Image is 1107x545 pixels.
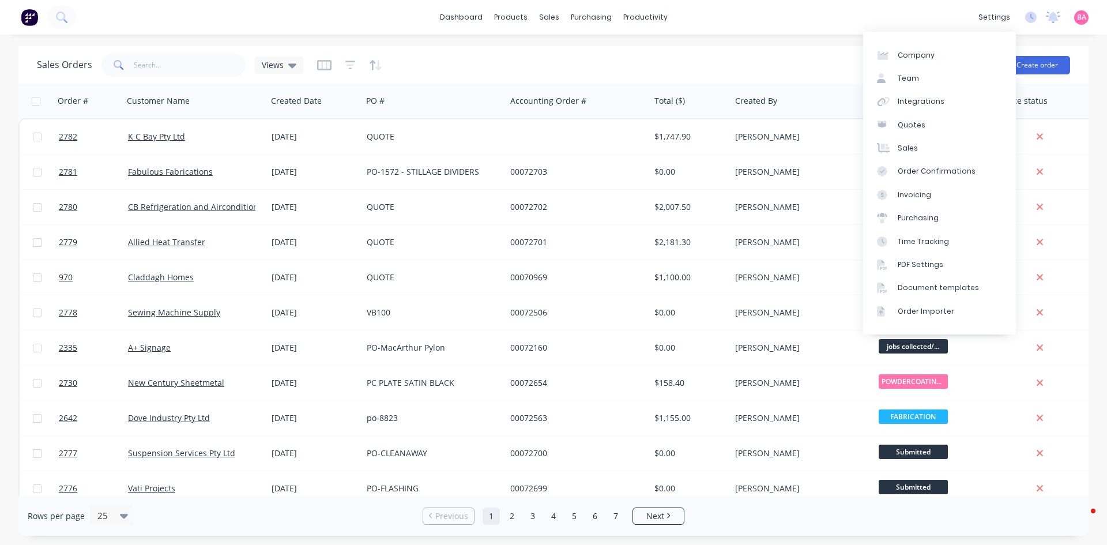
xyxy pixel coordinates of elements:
div: [PERSON_NAME] [735,307,863,318]
div: 00070969 [510,272,638,283]
a: Invoicing [863,183,1016,206]
span: 2782 [59,131,77,142]
div: $1,747.90 [654,131,722,142]
div: $0.00 [654,448,722,459]
div: Order Importer [898,306,954,317]
div: PO-1572 - STILLAGE DIVIDERS [367,166,495,178]
span: 2780 [59,201,77,213]
span: FABRICATION [879,409,948,424]
div: $0.00 [654,166,722,178]
a: Page 7 [607,508,624,525]
span: 2778 [59,307,77,318]
div: [DATE] [272,236,357,248]
a: Team [863,67,1016,90]
iframe: Intercom live chat [1068,506,1095,533]
input: Search... [134,54,246,77]
a: Page 6 [586,508,604,525]
div: [DATE] [272,307,357,318]
div: [DATE] [272,342,357,354]
span: 2779 [59,236,77,248]
div: 00072563 [510,412,638,424]
span: Submitted [879,480,948,494]
span: 2776 [59,483,77,494]
span: 2777 [59,448,77,459]
div: sales [533,9,565,26]
div: Team [898,73,919,84]
div: $2,181.30 [654,236,722,248]
a: Suspension Services Pty Ltd [128,448,235,458]
div: PO-CLEANAWAY [367,448,495,459]
div: $0.00 [654,307,722,318]
div: PDF Settings [898,260,943,270]
div: [PERSON_NAME] [735,131,863,142]
ul: Pagination [418,508,689,525]
div: 00072654 [510,377,638,389]
div: Company [898,50,935,61]
div: settings [973,9,1016,26]
div: Integrations [898,96,944,107]
a: Fabulous Fabrications [128,166,213,177]
a: 2335 [59,330,128,365]
div: QUOTE [367,131,495,142]
button: Create order [1004,56,1070,74]
div: $1,100.00 [654,272,722,283]
div: PO-MacArthur Pylon [367,342,495,354]
div: [PERSON_NAME] [735,342,863,354]
div: [PERSON_NAME] [735,412,863,424]
span: Views [262,59,284,71]
div: productivity [617,9,673,26]
div: po-8823 [367,412,495,424]
div: 00072703 [510,166,638,178]
div: Invoicing [898,190,931,200]
a: 2780 [59,190,128,224]
a: K C Bay Pty Ltd [128,131,185,142]
a: Page 5 [566,508,583,525]
div: Order Confirmations [898,166,976,176]
div: Purchasing [898,213,939,223]
a: Company [863,43,1016,66]
a: 2776 [59,471,128,506]
a: PDF Settings [863,253,1016,276]
div: Created Date [271,95,322,107]
a: Order Importer [863,300,1016,323]
div: QUOTE [367,272,495,283]
span: Next [646,510,664,522]
div: 00072700 [510,448,638,459]
div: QUOTE [367,201,495,213]
span: jobs collected/... [879,339,948,354]
span: 2335 [59,342,77,354]
span: 2781 [59,166,77,178]
a: Order Confirmations [863,160,1016,183]
div: 00072506 [510,307,638,318]
span: BA [1077,12,1086,22]
a: CB Refrigeration and Airconditioning [128,201,270,212]
img: Factory [21,9,38,26]
div: 00072701 [510,236,638,248]
a: Next page [633,510,684,522]
a: Purchasing [863,206,1016,230]
div: Document templates [898,283,979,293]
div: [DATE] [272,448,357,459]
a: Integrations [863,90,1016,113]
a: Time Tracking [863,230,1016,253]
div: [PERSON_NAME] [735,272,863,283]
div: [PERSON_NAME] [735,377,863,389]
a: dashboard [434,9,488,26]
div: [PERSON_NAME] [735,483,863,494]
a: 2730 [59,366,128,400]
div: [DATE] [272,483,357,494]
a: 2777 [59,436,128,471]
a: Sewing Machine Supply [128,307,220,318]
div: PO # [366,95,385,107]
a: A+ Signage [128,342,171,353]
div: 00072702 [510,201,638,213]
div: [PERSON_NAME] [735,236,863,248]
a: New Century Sheetmetal [128,377,224,388]
div: products [488,9,533,26]
a: Allied Heat Transfer [128,236,205,247]
h1: Sales Orders [37,59,92,70]
div: [DATE] [272,377,357,389]
div: $1,155.00 [654,412,722,424]
a: Vati Projects [128,483,175,494]
div: Total ($) [654,95,685,107]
